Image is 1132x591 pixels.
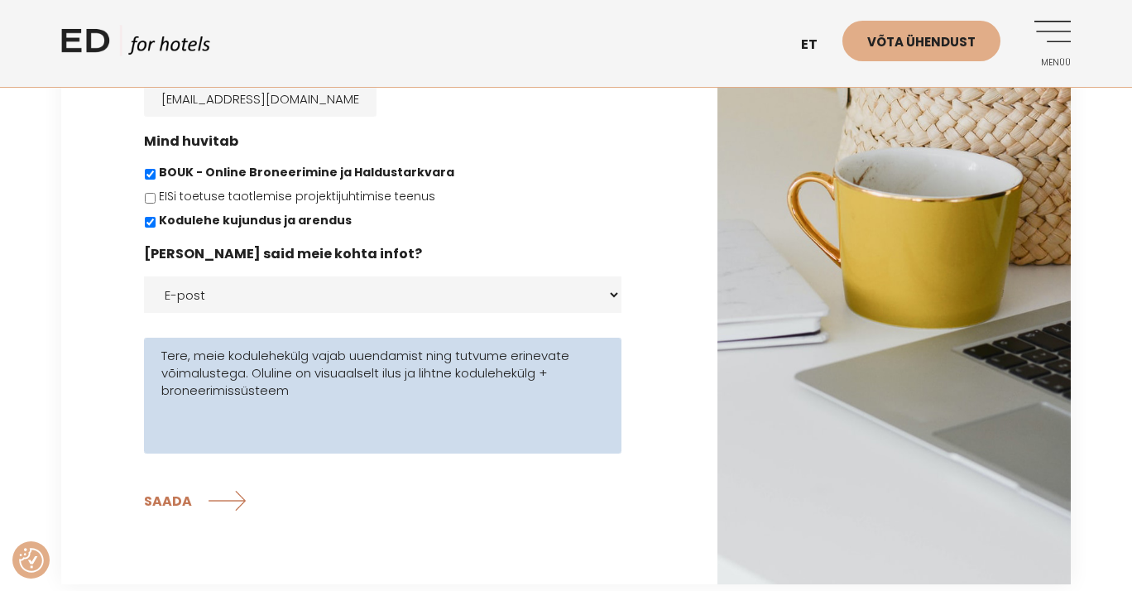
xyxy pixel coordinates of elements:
[1025,21,1071,66] a: Menüü
[19,548,44,573] button: Nõusolekueelistused
[159,212,352,229] label: Kodulehe kujundus ja arendus
[159,188,435,205] label: EISi toetuse taotlemise projektijuhtimise teenus
[144,246,422,263] label: [PERSON_NAME] said meie kohta infot?
[793,25,842,65] a: et
[842,21,1000,61] a: Võta ühendust
[1025,58,1071,68] span: Menüü
[144,80,377,117] input: E-post
[159,164,454,181] label: BOUK - Online Broneerimine ja Haldustarkvara
[19,548,44,573] img: Revisit consent button
[144,133,238,151] label: Mind huvitab
[61,25,210,66] a: ED HOTELS
[144,480,250,521] input: SAADA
